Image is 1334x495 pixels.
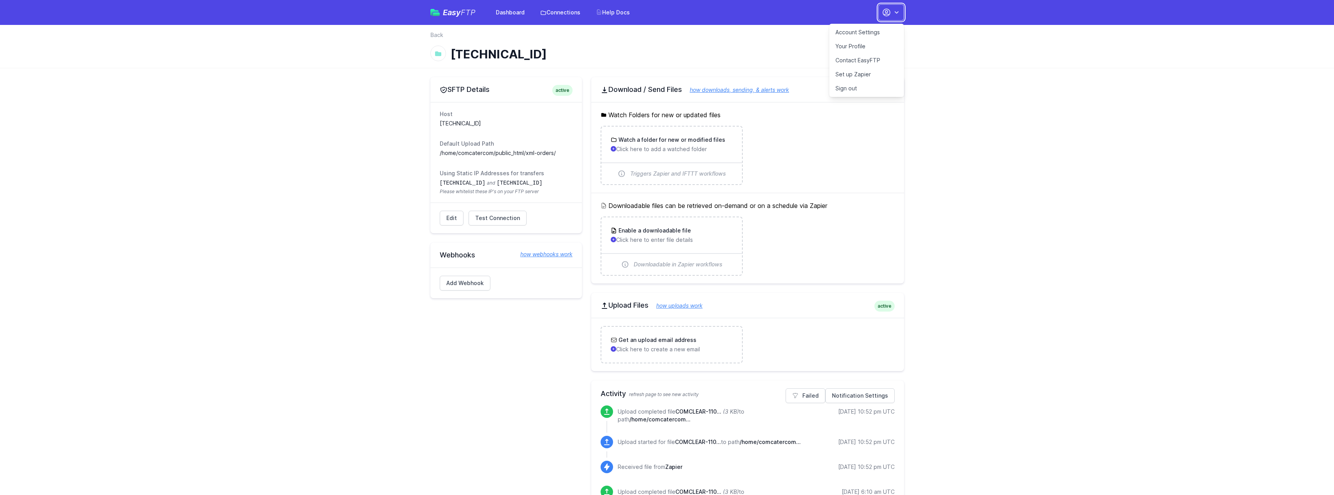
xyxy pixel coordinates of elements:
a: Failed [786,388,825,403]
a: Connections [536,5,585,19]
a: Edit [440,211,463,225]
span: Please whitelist these IP's on your FTP server [440,188,573,195]
span: COMCLEAR-1103.xml [675,488,721,495]
dt: Default Upload Path [440,140,573,148]
dd: [TECHNICAL_ID] [440,120,573,127]
span: Easy [443,9,476,16]
span: refresh page to see new activity [629,391,699,397]
span: FTP [461,8,476,17]
span: Downloadable in Zapier workflows [634,261,723,268]
a: Back [430,31,443,39]
a: Enable a downloadable file Click here to enter file details Downloadable in Zapier workflows [601,217,742,275]
dd: /home/comcatercom/public_html/xml-orders/ [440,149,573,157]
span: active [552,85,573,96]
h2: SFTP Details [440,85,573,94]
span: Zapier [665,463,682,470]
p: Click here to create a new email [611,345,733,353]
iframe: Drift Widget Chat Controller [1295,456,1325,486]
a: Notification Settings [825,388,895,403]
a: EasyFTP [430,9,476,16]
h2: Upload Files [601,301,895,310]
h2: Webhooks [440,250,573,260]
code: [TECHNICAL_ID] [440,180,486,186]
a: Help Docs [591,5,634,19]
h1: [TECHNICAL_ID] [451,47,848,61]
span: /home/comcatercom/public_html/xml-orders/ [629,416,691,423]
h5: Watch Folders for new or updated files [601,110,895,120]
p: Click here to add a watched folder [611,145,733,153]
a: Your Profile [829,39,904,53]
span: active [874,301,895,312]
div: [DATE] 10:52 pm UTC [838,463,895,471]
h3: Get an upload email address [617,336,696,344]
h5: Downloadable files can be retrieved on-demand or on a schedule via Zapier [601,201,895,210]
a: Get an upload email address Click here to create a new email [601,327,742,363]
p: Upload started for file to path [618,438,801,446]
p: Received file from [618,463,682,471]
h3: Enable a downloadable file [617,227,691,234]
img: easyftp_logo.png [430,9,440,16]
dt: Using Static IP Addresses for transfers [440,169,573,177]
p: Upload completed file to path [618,408,811,423]
a: Set up Zapier [829,67,904,81]
span: /home/comcatercom/public_html/xml-orders/ [740,439,801,445]
i: (3 KB) [723,408,739,415]
a: Test Connection [469,211,527,225]
span: COMCLEAR-1104.xml [675,408,721,415]
i: (3 KB) [723,488,739,495]
nav: Breadcrumb [430,31,904,44]
a: Account Settings [829,25,904,39]
span: COMCLEAR-1104.xml [675,439,721,445]
a: Contact EasyFTP [829,53,904,67]
a: Dashboard [491,5,529,19]
span: Test Connection [475,214,520,222]
h3: Watch a folder for new or modified files [617,136,725,144]
dt: Host [440,110,573,118]
a: Watch a folder for new or modified files Click here to add a watched folder Triggers Zapier and I... [601,127,742,184]
a: Add Webhook [440,276,490,291]
span: Triggers Zapier and IFTTT workflows [630,170,726,178]
span: and [487,180,495,186]
a: how uploads work [648,302,703,309]
a: how webhooks work [513,250,573,258]
a: how downloads, sending, & alerts work [682,86,789,93]
p: Click here to enter file details [611,236,733,244]
div: [DATE] 10:52 pm UTC [838,408,895,416]
div: [DATE] 10:52 pm UTC [838,438,895,446]
a: Sign out [829,81,904,95]
code: [TECHNICAL_ID] [497,180,543,186]
h2: Activity [601,388,895,399]
h2: Download / Send Files [601,85,895,94]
